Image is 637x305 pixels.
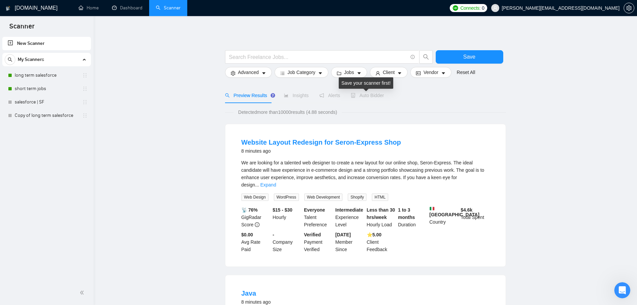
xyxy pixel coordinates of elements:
button: folderJobscaret-down [331,67,367,78]
span: Client [383,69,395,76]
span: search [420,54,432,60]
b: 📡 76% [241,207,258,213]
span: Preview Results [225,93,273,98]
span: robot [351,93,355,98]
b: Verified [304,232,321,237]
span: info-circle [255,222,259,227]
div: Experience Level [334,206,365,228]
div: Duration [397,206,428,228]
a: New Scanner [8,37,86,50]
button: Save [436,50,503,64]
button: setting [624,3,634,13]
span: caret-down [441,71,446,76]
span: idcard [416,71,421,76]
div: Member Since [334,231,365,253]
a: Copy of long term salesforce [15,109,78,122]
b: [DATE] [335,232,351,237]
a: setting [624,5,634,11]
button: barsJob Categorycaret-down [275,67,328,78]
a: Reset All [457,69,475,76]
span: WordPress [274,194,299,201]
b: - [273,232,274,237]
span: Vendor [423,69,438,76]
span: My Scanners [18,53,44,66]
span: area-chart [284,93,289,98]
span: caret-down [397,71,402,76]
span: holder [82,86,88,91]
input: Search Freelance Jobs... [229,53,408,61]
span: Scanner [4,21,40,35]
img: 🇮🇹 [430,206,434,211]
div: Total Spent [459,206,491,228]
iframe: Intercom live chat [614,282,630,298]
span: setting [624,5,634,11]
a: searchScanner [156,5,181,11]
span: ... [255,182,259,187]
a: Java [241,290,256,297]
b: Everyone [304,207,325,213]
a: salesforce | SF [15,95,78,109]
span: user [376,71,380,76]
span: Connects: [460,4,481,12]
div: Avg Rate Paid [240,231,272,253]
div: Client Feedback [365,231,397,253]
div: Country [428,206,459,228]
button: userClientcaret-down [370,67,408,78]
span: Alerts [319,93,340,98]
span: double-left [80,289,86,296]
span: Web Design [241,194,269,201]
b: Intermediate [335,207,363,213]
b: [GEOGRAPHIC_DATA] [429,206,480,217]
span: 0 [482,4,485,12]
div: Payment Verified [303,231,334,253]
a: short term jobs [15,82,78,95]
span: Auto Bidder [351,93,384,98]
div: 8 minutes ago [241,147,401,155]
span: Save [463,53,475,61]
span: Insights [284,93,309,98]
li: My Scanners [2,53,91,122]
span: HTML [372,194,388,201]
span: setting [231,71,235,76]
div: GigRadar Score [240,206,272,228]
b: 1 to 3 months [398,207,415,220]
b: $ 4.6k [461,207,472,213]
span: Detected more than 10000 results (4.88 seconds) [233,108,342,116]
span: holder [82,113,88,118]
span: We are looking for a talented web designer to create a new layout for our online shop, Seron-Expr... [241,160,485,187]
a: dashboardDashboard [112,5,142,11]
b: $0.00 [241,232,253,237]
span: Jobs [344,69,354,76]
div: Tooltip anchor [270,92,276,98]
span: Advanced [238,69,259,76]
span: caret-down [318,71,323,76]
li: New Scanner [2,37,91,50]
div: We are looking for a talented web designer to create a new layout for our online shop, Seron-Expr... [241,159,490,188]
span: caret-down [357,71,361,76]
b: Less than 30 hrs/week [367,207,395,220]
div: Save your scanner first! [339,77,393,89]
div: Hourly Load [365,206,397,228]
span: notification [319,93,324,98]
span: search [225,93,230,98]
span: Web Development [304,194,343,201]
span: holder [82,99,88,105]
span: Job Category [288,69,315,76]
img: upwork-logo.png [453,5,458,11]
button: idcardVendorcaret-down [410,67,451,78]
span: info-circle [411,55,415,59]
span: folder [337,71,341,76]
a: homeHome [79,5,99,11]
button: settingAdvancedcaret-down [225,67,272,78]
span: search [5,57,15,62]
a: long term salesforce [15,69,78,82]
a: Website Layout Redesign for Seron-Express Shop [241,139,401,146]
a: Expand [260,182,276,187]
button: search [5,54,15,65]
div: Talent Preference [303,206,334,228]
span: user [493,6,498,10]
div: Hourly [271,206,303,228]
div: Company Size [271,231,303,253]
img: logo [6,3,10,14]
button: search [419,50,433,64]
